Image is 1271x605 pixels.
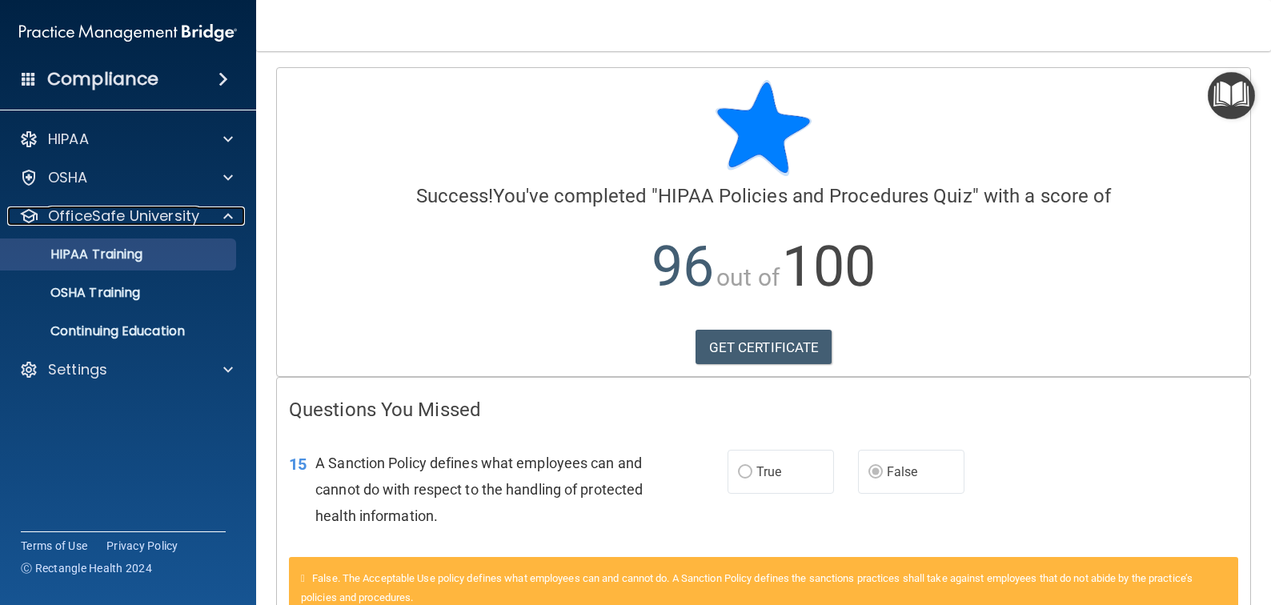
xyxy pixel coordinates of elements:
[738,467,752,479] input: True
[289,186,1238,206] h4: You've completed " " with a score of
[716,263,780,291] span: out of
[416,185,494,207] span: Success!
[48,360,107,379] p: Settings
[10,323,229,339] p: Continuing Education
[868,467,883,479] input: False
[1208,72,1255,119] button: Open Resource Center
[10,246,142,262] p: HIPAA Training
[48,206,199,226] p: OfficeSafe University
[19,168,233,187] a: OSHA
[19,17,237,49] img: PMB logo
[47,68,158,90] h4: Compliance
[10,285,140,301] p: OSHA Training
[21,538,87,554] a: Terms of Use
[658,185,972,207] span: HIPAA Policies and Procedures Quiz
[652,234,714,299] span: 96
[315,455,643,524] span: A Sanction Policy defines what employees can and cannot do with respect to the handling of protec...
[106,538,178,554] a: Privacy Policy
[887,464,918,479] span: False
[48,130,89,149] p: HIPAA
[21,560,152,576] span: Ⓒ Rectangle Health 2024
[756,464,781,479] span: True
[19,206,233,226] a: OfficeSafe University
[716,80,812,176] img: blue-star-rounded.9d042014.png
[48,168,88,187] p: OSHA
[19,360,233,379] a: Settings
[301,572,1193,603] span: False. The Acceptable Use policy defines what employees can and cannot do. A Sanction Policy defi...
[696,330,832,365] a: GET CERTIFICATE
[289,455,307,474] span: 15
[782,234,876,299] span: 100
[19,130,233,149] a: HIPAA
[289,399,1238,420] h4: Questions You Missed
